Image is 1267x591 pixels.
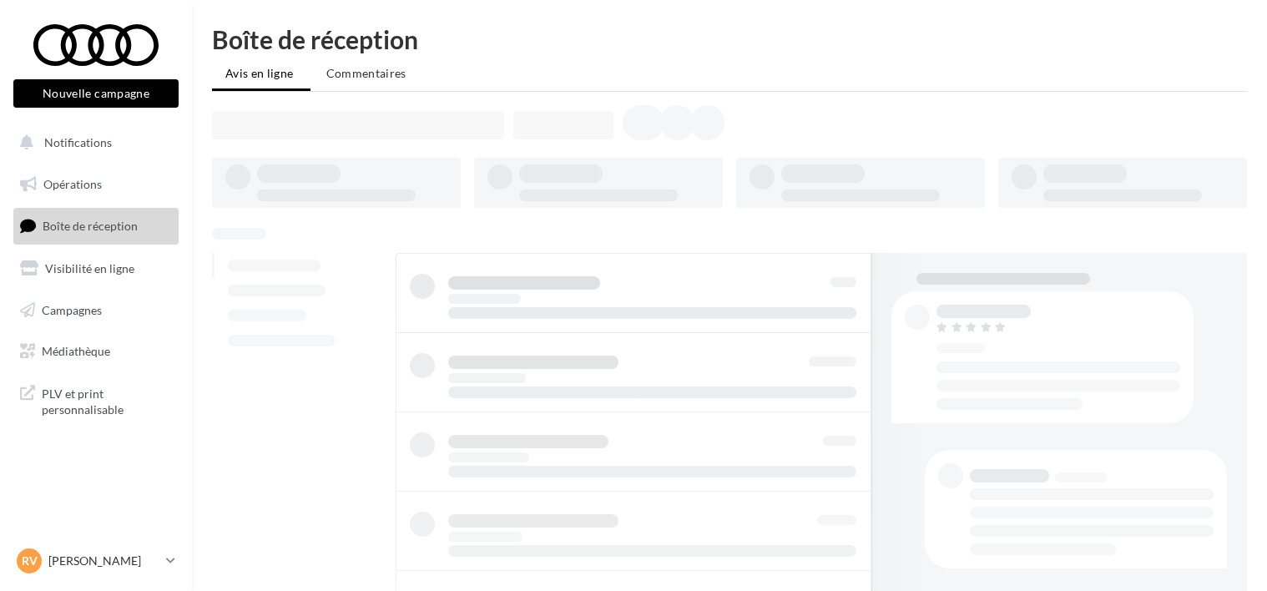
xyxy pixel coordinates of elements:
[43,219,138,233] span: Boîte de réception
[10,125,175,160] button: Notifications
[42,382,172,418] span: PLV et print personnalisable
[10,167,182,202] a: Opérations
[22,553,38,569] span: RV
[42,302,102,316] span: Campagnes
[42,344,110,358] span: Médiathèque
[13,79,179,108] button: Nouvelle campagne
[10,208,182,244] a: Boîte de réception
[48,553,159,569] p: [PERSON_NAME]
[326,66,406,80] span: Commentaires
[43,177,102,191] span: Opérations
[10,251,182,286] a: Visibilité en ligne
[13,545,179,577] a: RV [PERSON_NAME]
[10,376,182,425] a: PLV et print personnalisable
[212,27,1247,52] div: Boîte de réception
[10,293,182,328] a: Campagnes
[44,135,112,149] span: Notifications
[45,261,134,275] span: Visibilité en ligne
[10,334,182,369] a: Médiathèque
